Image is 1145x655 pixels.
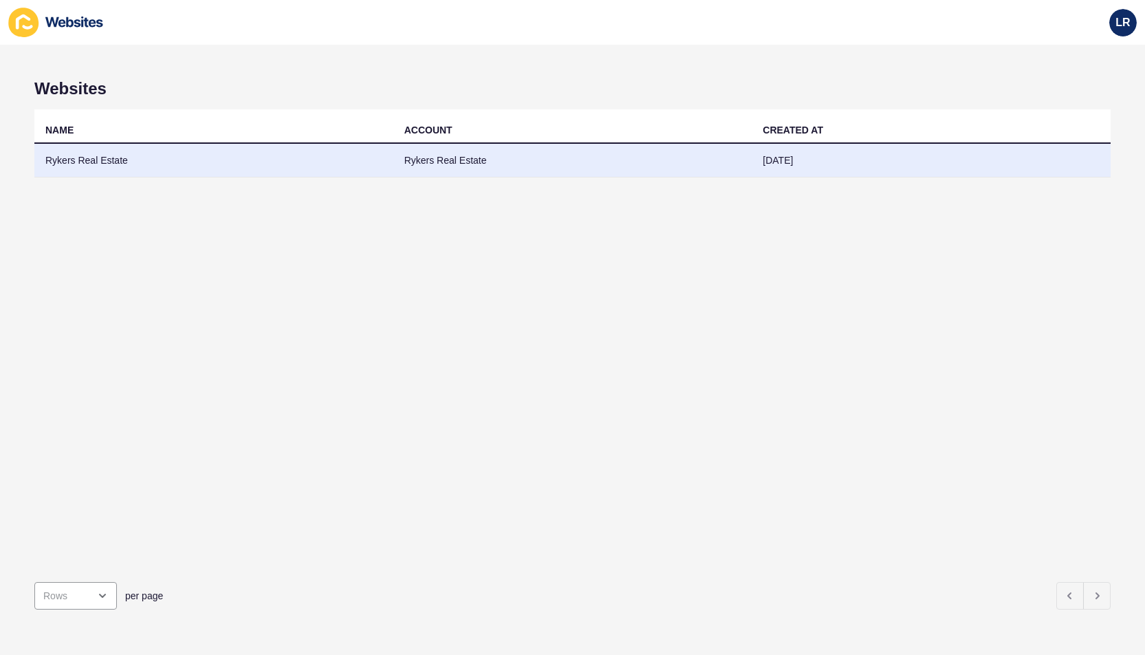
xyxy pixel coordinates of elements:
[393,144,752,178] td: Rykers Real Estate
[34,144,393,178] td: Rykers Real Estate
[34,582,117,610] div: open menu
[125,589,163,603] span: per page
[404,123,452,137] div: ACCOUNT
[752,144,1111,178] td: [DATE]
[34,79,1111,98] h1: Websites
[1115,16,1130,30] span: LR
[45,123,74,137] div: NAME
[763,123,823,137] div: CREATED AT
